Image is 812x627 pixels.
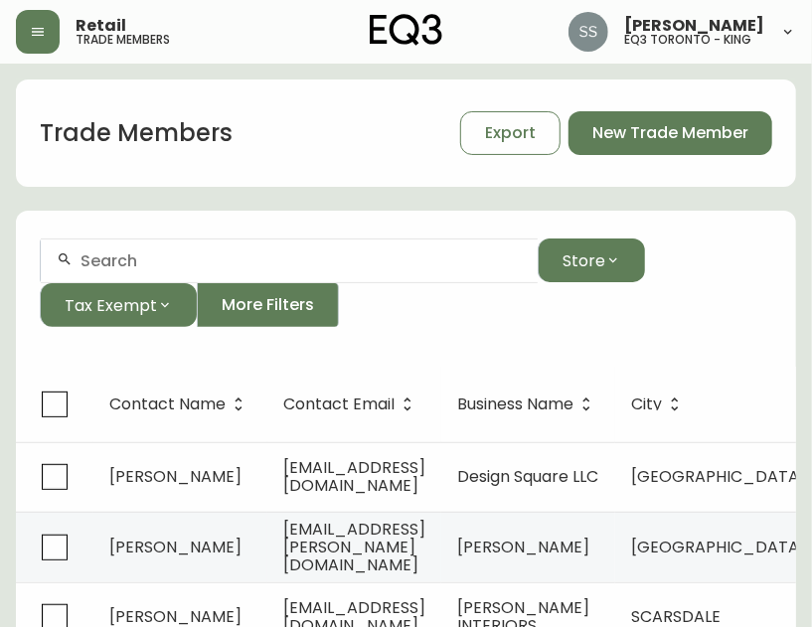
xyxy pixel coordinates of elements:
span: [GEOGRAPHIC_DATA] [631,536,806,558]
span: City [631,395,688,413]
span: Contact Email [283,398,395,410]
span: More Filters [222,294,314,316]
h5: eq3 toronto - king [624,34,751,46]
span: Contact Name [109,395,251,413]
span: Tax Exempt [65,293,157,318]
span: New Trade Member [592,122,748,144]
button: Store [538,238,645,282]
img: f1b6f2cda6f3b51f95337c5892ce6799 [568,12,608,52]
span: Export [485,122,536,144]
button: More Filters [197,283,339,327]
h5: trade members [76,34,170,46]
h1: Trade Members [40,116,233,150]
span: Contact Name [109,398,226,410]
button: New Trade Member [568,111,772,155]
button: Tax Exempt [40,283,197,327]
img: logo [370,14,443,46]
span: [EMAIL_ADDRESS][PERSON_NAME][DOMAIN_NAME] [283,518,425,576]
span: [PERSON_NAME] [457,536,589,558]
span: City [631,398,662,410]
span: Contact Email [283,395,420,413]
span: [PERSON_NAME] [624,18,764,34]
input: Search [81,251,522,270]
span: Store [563,248,605,273]
span: [EMAIL_ADDRESS][DOMAIN_NAME] [283,456,425,497]
span: Business Name [457,398,573,410]
button: Export [460,111,561,155]
span: [GEOGRAPHIC_DATA] [631,465,806,488]
span: [PERSON_NAME] [109,536,242,558]
span: [PERSON_NAME] [109,465,242,488]
span: Retail [76,18,126,34]
span: Design Square LLC [457,465,598,488]
span: Business Name [457,395,599,413]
